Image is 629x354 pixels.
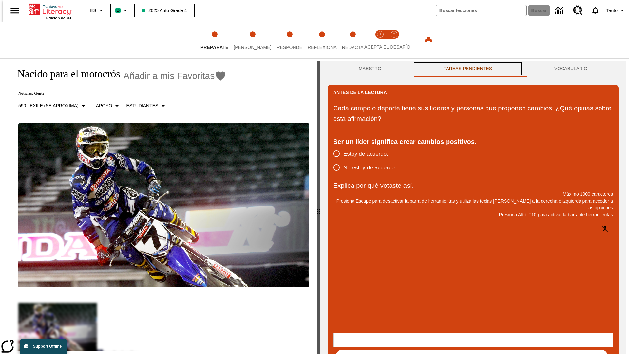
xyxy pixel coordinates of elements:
[337,22,369,58] button: Redacta step 5 of 5
[90,7,96,14] span: ES
[20,339,67,354] button: Support Offline
[308,45,337,50] span: Reflexiona
[342,45,364,50] span: Redacta
[29,2,71,20] div: Portada
[18,123,309,287] img: El corredor de motocrós James Stewart vuela por los aires en su motocicleta de montaña
[93,100,124,112] button: Tipo de apoyo, Apoyo
[333,103,613,124] p: Cada campo o deporte tiene sus líderes y personas que proponen cambios. ¿Qué opinas sobre esta af...
[10,68,120,80] h1: Nacido para el motocrós
[379,33,381,36] text: 1
[604,5,629,16] button: Perfil/Configuración
[320,61,626,354] div: activity
[10,91,226,96] p: Noticias: Gente
[343,164,396,172] span: No estoy de acuerdo.
[597,222,613,237] button: Haga clic para activar la función de reconocimiento de voz
[333,198,613,211] p: Presiona Escape para desactivar la barra de herramientas y utiliza las teclas [PERSON_NAME] a la ...
[33,344,62,349] span: Support Offline
[276,45,302,50] span: Responde
[569,2,587,19] a: Centro de recursos, Se abrirá en una pestaña nueva.
[5,1,25,20] button: Abrir el menú lateral
[271,22,308,58] button: Responde step 3 of 5
[385,22,404,58] button: Acepta el desafío contesta step 2 of 2
[3,61,317,351] div: reading
[364,44,410,49] span: ACEPTA EL DESAFÍO
[200,45,228,50] span: Prepárate
[412,61,523,77] button: TAREAS PENDIENTES
[523,61,619,77] button: VOCABULARIO
[18,102,79,109] p: 590 Lexile (Se aproxima)
[328,61,619,77] div: Instructional Panel Tabs
[195,22,234,58] button: Prepárate step 1 of 5
[333,147,402,174] div: poll
[87,5,108,16] button: Lenguaje: ES, Selecciona un idioma
[333,136,613,147] div: Ser un líder significa crear cambios positivos.
[116,6,120,14] span: B
[16,100,90,112] button: Seleccione Lexile, 590 Lexile (Se aproxima)
[333,211,613,218] p: Presiona Alt + F10 para activar la barra de herramientas
[126,102,158,109] p: Estudiantes
[124,71,215,81] span: Añadir a mis Favoritas
[234,45,271,50] span: [PERSON_NAME]
[317,61,320,354] div: Pulsa la tecla de intro o la barra espaciadora y luego presiona las flechas de derecha e izquierd...
[228,22,276,58] button: Lee step 2 of 5
[436,5,526,16] input: Buscar campo
[393,33,395,36] text: 2
[142,7,187,14] span: 2025 Auto Grade 4
[371,22,390,58] button: Acepta el desafío lee step 1 of 2
[124,100,170,112] button: Seleccionar estudiante
[551,2,569,20] a: Centro de información
[124,70,227,82] button: Añadir a mis Favoritas - Nacido para el motocrós
[302,22,342,58] button: Reflexiona step 4 of 5
[3,5,96,11] body: Explica por qué votaste así. Máximo 1000 caracteres Presiona Alt + F10 para activar la barra de h...
[328,61,412,77] button: Maestro
[333,191,613,198] p: Máximo 1000 caracteres
[333,180,613,191] p: Explica por qué votaste así.
[587,2,604,19] a: Notificaciones
[418,34,439,46] button: Imprimir
[343,150,388,158] span: Estoy de acuerdo.
[46,16,71,20] span: Edición de NJ
[333,89,387,96] h2: Antes de la lectura
[96,102,112,109] p: Apoyo
[606,7,618,14] span: Tauto
[113,5,132,16] button: Boost El color de la clase es verde menta. Cambiar el color de la clase.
